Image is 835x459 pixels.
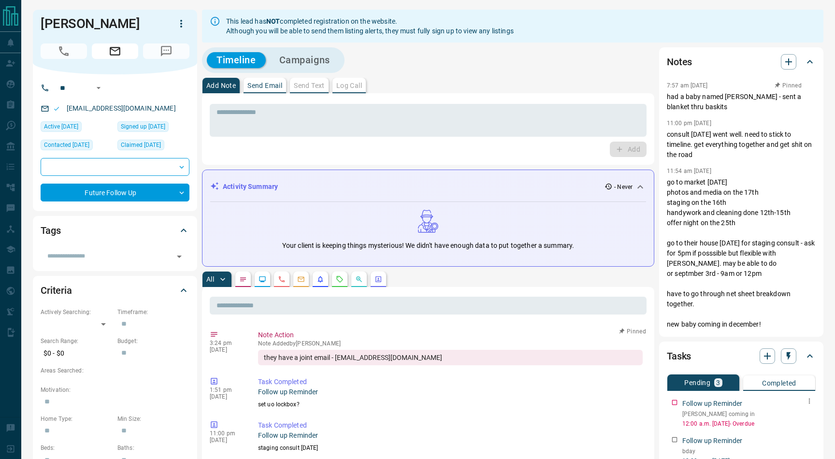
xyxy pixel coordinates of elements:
[41,140,113,153] div: Sat Apr 15 2023
[682,419,816,428] p: 12:00 a.m. [DATE] - Overdue
[226,13,514,40] div: This lead has completed registration on the website. Although you will be able to send them listi...
[282,241,574,251] p: Your client is keeping things mysterious! We didn't have enough data to put together a summary.
[210,340,244,346] p: 3:24 pm
[667,129,816,160] p: consult [DATE] went well. need to stick to timeline. get everything together and get shit on the ...
[210,387,244,393] p: 1:51 pm
[223,182,278,192] p: Activity Summary
[278,275,286,283] svg: Calls
[258,377,643,387] p: Task Completed
[210,430,244,437] p: 11:00 pm
[92,43,138,59] span: Email
[41,444,113,452] p: Beds:
[258,350,643,365] div: they have a joint email - [EMAIL_ADDRESS][DOMAIN_NAME]
[259,275,266,283] svg: Lead Browsing Activity
[41,308,113,316] p: Actively Searching:
[41,283,72,298] h2: Criteria
[716,379,720,386] p: 3
[41,219,189,242] div: Tags
[682,447,816,456] p: bday
[41,43,87,59] span: No Number
[41,386,189,394] p: Motivation:
[667,120,711,127] p: 11:00 pm [DATE]
[239,275,247,283] svg: Notes
[258,444,643,452] p: staging consult [DATE]
[210,178,646,196] div: Activity Summary- Never
[117,121,189,135] div: Wed Apr 12 2023
[173,250,186,263] button: Open
[258,387,643,397] p: Follow up Reminder
[270,52,340,68] button: Campaigns
[206,82,236,89] p: Add Note
[41,415,113,423] p: Home Type:
[667,177,816,350] p: go to market [DATE] photos and media on the 17th staging on the 16th handywork and cleaning done ...
[266,17,280,25] strong: NOT
[207,52,266,68] button: Timeline
[67,104,176,112] a: [EMAIL_ADDRESS][DOMAIN_NAME]
[667,54,692,70] h2: Notes
[210,437,244,444] p: [DATE]
[317,275,324,283] svg: Listing Alerts
[117,308,189,316] p: Timeframe:
[682,399,742,409] p: Follow up Reminder
[117,444,189,452] p: Baths:
[247,82,282,89] p: Send Email
[210,393,244,400] p: [DATE]
[41,337,113,345] p: Search Range:
[297,275,305,283] svg: Emails
[41,16,158,31] h1: [PERSON_NAME]
[614,183,633,191] p: - Never
[667,344,816,368] div: Tasks
[667,82,708,89] p: 7:57 am [DATE]
[667,168,711,174] p: 11:54 am [DATE]
[117,140,189,153] div: Wed Apr 12 2023
[374,275,382,283] svg: Agent Actions
[93,82,104,94] button: Open
[143,43,189,59] span: No Number
[117,415,189,423] p: Min Size:
[774,81,802,90] button: Pinned
[258,330,643,340] p: Note Action
[355,275,363,283] svg: Opportunities
[41,366,189,375] p: Areas Searched:
[44,140,89,150] span: Contacted [DATE]
[258,430,643,441] p: Follow up Reminder
[682,410,816,418] p: [PERSON_NAME] coming in
[41,184,189,201] div: Future Follow Up
[121,140,161,150] span: Claimed [DATE]
[762,380,796,387] p: Completed
[210,346,244,353] p: [DATE]
[41,223,60,238] h2: Tags
[41,345,113,361] p: $0 - $0
[258,400,643,409] p: set uo lockbox?
[41,279,189,302] div: Criteria
[41,121,113,135] div: Wed Apr 12 2023
[667,348,691,364] h2: Tasks
[336,275,344,283] svg: Requests
[667,50,816,73] div: Notes
[117,337,189,345] p: Budget:
[258,420,643,430] p: Task Completed
[682,436,742,446] p: Follow up Reminder
[206,276,214,283] p: All
[684,379,710,386] p: Pending
[258,340,643,347] p: Note Added by [PERSON_NAME]
[121,122,165,131] span: Signed up [DATE]
[667,92,816,112] p: had a baby named [PERSON_NAME] - sent a blanket thru baskits
[619,327,647,336] button: Pinned
[53,105,60,112] svg: Email Valid
[44,122,78,131] span: Active [DATE]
